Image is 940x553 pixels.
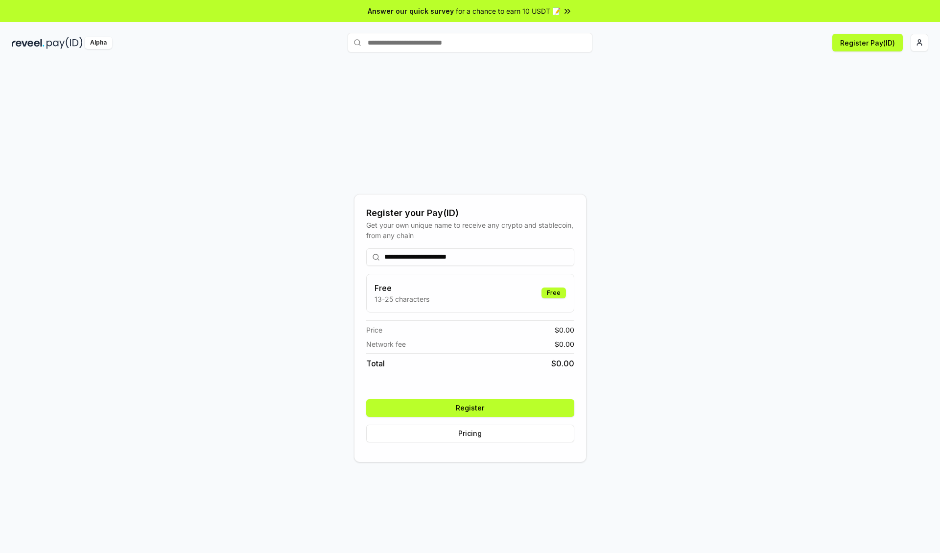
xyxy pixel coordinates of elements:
[368,6,454,16] span: Answer our quick survey
[366,425,574,442] button: Pricing
[551,358,574,369] span: $ 0.00
[12,37,45,49] img: reveel_dark
[456,6,561,16] span: for a chance to earn 10 USDT 📝
[366,399,574,417] button: Register
[375,294,429,304] p: 13-25 characters
[85,37,112,49] div: Alpha
[375,282,429,294] h3: Free
[541,288,566,298] div: Free
[47,37,83,49] img: pay_id
[555,325,574,335] span: $ 0.00
[366,339,406,349] span: Network fee
[366,206,574,220] div: Register your Pay(ID)
[832,34,903,51] button: Register Pay(ID)
[366,220,574,240] div: Get your own unique name to receive any crypto and stablecoin, from any chain
[555,339,574,349] span: $ 0.00
[366,358,385,369] span: Total
[366,325,382,335] span: Price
